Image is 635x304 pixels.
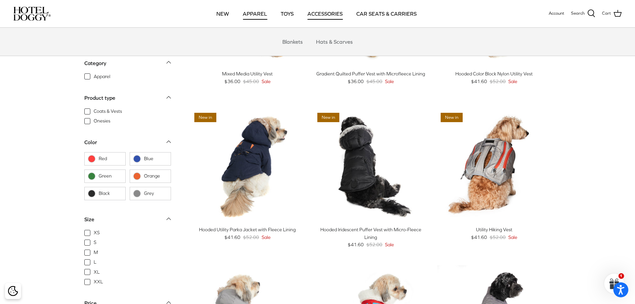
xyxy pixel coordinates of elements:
[301,2,349,25] a: ACCESSORIES
[94,239,96,246] span: S
[94,259,96,266] span: L
[243,78,259,85] span: $45.00
[94,269,100,275] span: XL
[191,226,304,233] div: Hooded Utility Parka Jacket with Fleece Lining
[602,10,611,17] span: Cart
[314,109,427,223] a: Hooded Iridescent Puffer Vest with Micro-Fleece Lining
[571,10,585,17] span: Search
[471,78,487,85] span: $41.60
[275,2,300,25] a: TOYS
[99,156,122,162] span: Red
[571,9,595,18] a: Search
[191,109,304,223] a: Hooded Utility Parka Jacket with Fleece Lining
[314,226,427,248] a: Hooded Iridescent Puffer Vest with Micro-Fleece Lining $41.60 $52.00 Sale
[94,230,100,236] span: XS
[224,234,240,241] span: $41.60
[94,279,103,285] span: XXL
[437,70,551,85] a: Hooded Color Block Nylon Utility Vest $41.60 $52.00 Sale
[194,113,216,122] span: New in
[84,92,171,107] a: Product type
[262,78,271,85] span: Sale
[99,190,122,197] span: Black
[317,269,341,278] span: 20% off
[84,138,97,147] div: Color
[94,108,122,114] span: Coats & Vests
[366,78,382,85] span: $45.00
[13,7,51,21] img: hoteldoggycom
[84,137,171,152] a: Color
[348,241,364,248] span: $41.60
[99,173,122,180] span: Green
[224,78,240,85] span: $36.00
[243,234,259,241] span: $52.00
[84,58,171,73] a: Category
[84,59,106,67] div: Category
[317,113,339,122] span: New in
[471,234,487,241] span: $41.60
[490,78,506,85] span: $52.00
[94,249,98,256] span: M
[191,70,304,85] a: Mixed Media Utility Vest $36.00 $45.00 Sale
[441,269,464,278] span: 20% off
[508,234,517,241] span: Sale
[385,241,394,248] span: Sale
[99,2,534,25] div: Primary navigation
[314,70,427,85] a: Gradient Quilted Puffer Vest with Microfleece Lining $36.00 $45.00 Sale
[314,70,427,77] div: Gradient Quilted Puffer Vest with Microfleece Lining
[5,283,21,299] div: Cookie policy
[310,32,359,52] a: Hats & Scarves
[508,78,517,85] span: Sale
[549,11,564,16] span: Account
[437,226,551,233] div: Utility Hiking Vest
[549,10,564,17] a: Account
[237,2,273,25] a: APPAREL
[84,214,171,229] a: Size
[490,234,506,241] span: $52.00
[602,9,622,18] a: Cart
[191,226,304,241] a: Hooded Utility Parka Jacket with Fleece Lining $41.60 $52.00 Sale
[94,118,110,124] span: Onesies
[385,78,394,85] span: Sale
[276,32,309,52] a: Blankets
[437,70,551,77] div: Hooded Color Block Nylon Utility Vest
[437,226,551,241] a: Utility Hiking Vest $41.60 $52.00 Sale
[84,215,94,224] div: Size
[194,269,218,278] span: 20% off
[7,285,19,297] button: Cookie policy
[144,190,167,197] span: Grey
[144,173,167,180] span: Orange
[348,78,364,85] span: $36.00
[314,226,427,241] div: Hooded Iridescent Puffer Vest with Micro-Fleece Lining
[144,156,167,162] span: Blue
[8,286,18,296] img: Cookie policy
[84,93,115,102] div: Product type
[350,2,423,25] a: CAR SEATS & CARRIERS
[191,70,304,77] div: Mixed Media Utility Vest
[94,73,110,80] span: Apparel
[366,241,382,248] span: $52.00
[262,234,271,241] span: Sale
[441,113,463,122] span: New in
[210,2,235,25] a: NEW
[437,109,551,223] a: Utility Hiking Vest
